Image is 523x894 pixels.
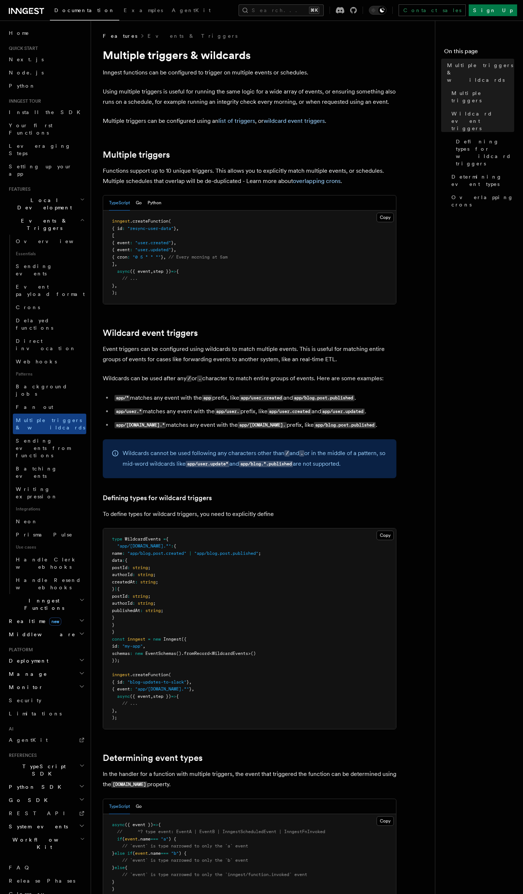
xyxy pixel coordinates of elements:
span: } [112,622,115,627]
span: Writing expression [16,486,58,499]
span: Prisma Pulse [16,532,73,538]
span: { event [112,247,130,252]
span: : [117,644,120,649]
p: To define types for wildcard triggers, you need to explicitly define [103,509,396,519]
a: list of triggers [218,117,255,124]
span: } [186,679,189,685]
span: async [112,822,125,827]
span: Fan out [16,404,53,410]
span: ] [112,261,115,267]
a: Determining event types [103,753,203,763]
span: postId [112,565,127,570]
button: Python SDK [6,780,86,794]
span: Install the SDK [9,109,85,115]
span: FAQ [9,865,33,871]
span: , [150,694,153,699]
span: { [174,543,176,549]
code: app/blog.post.published [314,422,375,428]
span: Monitor [6,684,43,691]
span: AgentKit [9,737,48,743]
a: Wildcard event triggers [103,328,198,338]
a: Sending events from functions [13,434,86,462]
span: data [112,558,122,563]
span: } [161,254,163,260]
a: Next.js [6,53,86,66]
span: , [176,226,179,231]
span: { [176,694,179,699]
span: }); [112,658,120,663]
p: Using multiple triggers is useful for running the same logic for a wide array of events, or ensur... [103,87,396,107]
button: Go [136,195,142,210]
span: "app/blog.post.created" [127,551,186,556]
span: step }) [153,694,171,699]
span: string [138,572,153,577]
span: Integrations [13,503,86,515]
span: Crons [16,304,40,310]
kbd: ⌘K [309,7,319,14]
span: inngest [127,637,145,642]
span: Features [6,186,30,192]
span: "app/blog.post.published" [194,551,258,556]
button: Copy [377,816,394,826]
span: Examples [124,7,163,13]
a: Home [6,26,86,40]
span: ; [258,551,261,556]
span: schemas [112,651,130,656]
span: = [148,637,150,642]
span: AI [6,726,14,732]
span: new [153,637,161,642]
span: Workflow Kit [6,836,80,851]
span: Local Development [6,197,80,211]
span: string [140,579,156,585]
span: Overview [16,238,91,244]
span: authorId [112,601,132,606]
span: new [49,618,61,626]
code: [DOMAIN_NAME] [111,781,147,788]
span: { [166,536,168,542]
a: Defining types for wildcard triggers [453,135,514,170]
a: Examples [119,2,167,20]
h1: Multiple triggers & wildcards [103,48,396,62]
span: "user.created" [135,240,171,245]
span: Next.js [9,56,44,62]
span: Quick start [6,45,38,51]
p: Wildcards can be used after any or character to match entire groups of events. Here are some exam... [103,373,396,384]
button: Go SDK [6,794,86,807]
code: app/user.update* [186,461,229,467]
span: References [6,752,37,758]
span: string [132,565,148,570]
button: Search...⌘K [239,4,324,16]
li: matches any event with the prefix, like and . [112,406,396,417]
span: } [171,240,174,245]
a: Handle Resend webhooks [13,574,86,594]
a: Your first Functions [6,119,86,139]
span: { [117,586,120,591]
span: : [127,254,130,260]
span: string [138,601,153,606]
span: => [153,822,158,827]
span: const [112,637,125,642]
span: } [189,686,192,692]
span: Home [9,29,29,37]
span: , [174,240,176,245]
span: Batching events [16,466,57,479]
a: Defining types for wildcard triggers [103,493,212,503]
li: matches any event with the prefix, like and . [112,393,396,403]
span: , [189,679,192,685]
button: TypeScript [109,799,130,814]
span: : [140,608,143,613]
code: app [202,395,212,401]
a: AgentKit [167,2,215,20]
span: : [130,240,132,245]
a: Neon [13,515,86,528]
span: Use cases [13,541,86,553]
code: app/[DOMAIN_NAME].* [115,422,166,428]
span: Inngest tour [6,98,41,104]
span: Handle Clerk webhooks [16,557,77,570]
p: Multiple triggers can be configured using an , or . [103,116,396,126]
p: Wildcards cannot be used following any characters other than and or in the middle of a pattern, s... [123,448,388,469]
span: : [122,226,125,231]
a: Security [6,694,86,707]
button: TypeScript SDK [6,760,86,780]
span: .createFunction [130,672,168,677]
